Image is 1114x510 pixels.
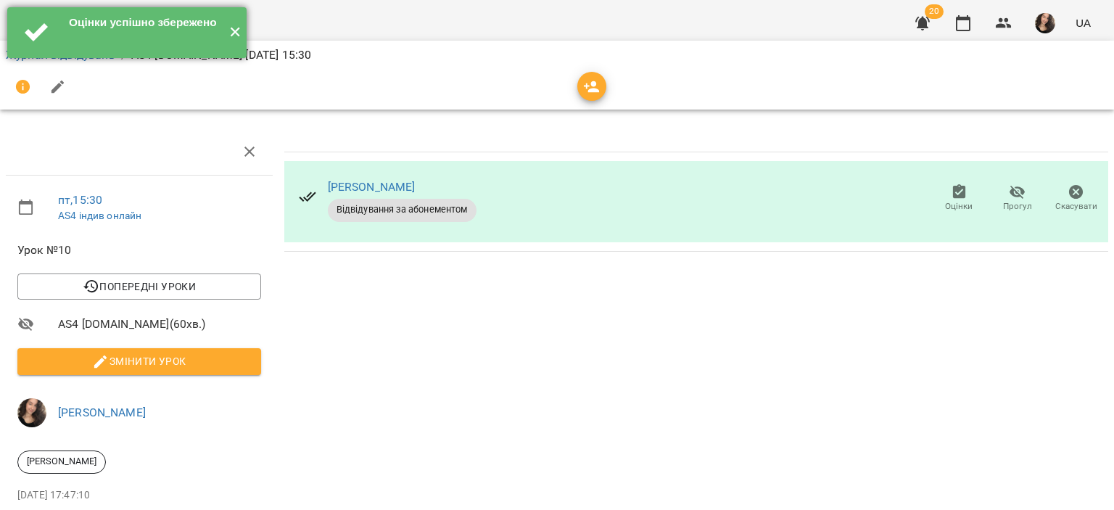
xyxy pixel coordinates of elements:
[29,278,249,295] span: Попередні уроки
[1047,178,1105,219] button: Скасувати
[17,451,106,474] div: [PERSON_NAME]
[18,455,105,468] span: [PERSON_NAME]
[17,273,261,300] button: Попередні уроки
[29,353,249,370] span: Змінити урок
[1076,15,1091,30] span: UA
[6,46,1108,64] nav: breadcrumb
[930,178,989,219] button: Оцінки
[1055,200,1097,213] span: Скасувати
[1070,9,1097,36] button: UA
[925,4,944,19] span: 20
[58,193,102,207] a: пт , 15:30
[58,406,146,419] a: [PERSON_NAME]
[58,210,141,221] a: AS4 індив онлайн
[17,348,261,374] button: Змінити урок
[989,178,1047,219] button: Прогул
[1035,13,1055,33] img: af1f68b2e62f557a8ede8df23d2b6d50.jpg
[58,316,261,333] span: AS4 [DOMAIN_NAME] ( 60 хв. )
[328,203,476,216] span: Відвідування за абонементом
[17,242,261,259] span: Урок №10
[17,488,261,503] p: [DATE] 17:47:10
[17,398,46,427] img: af1f68b2e62f557a8ede8df23d2b6d50.jpg
[1003,200,1032,213] span: Прогул
[328,180,416,194] a: [PERSON_NAME]
[69,15,218,30] div: Оцінки успішно збережено
[945,200,973,213] span: Оцінки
